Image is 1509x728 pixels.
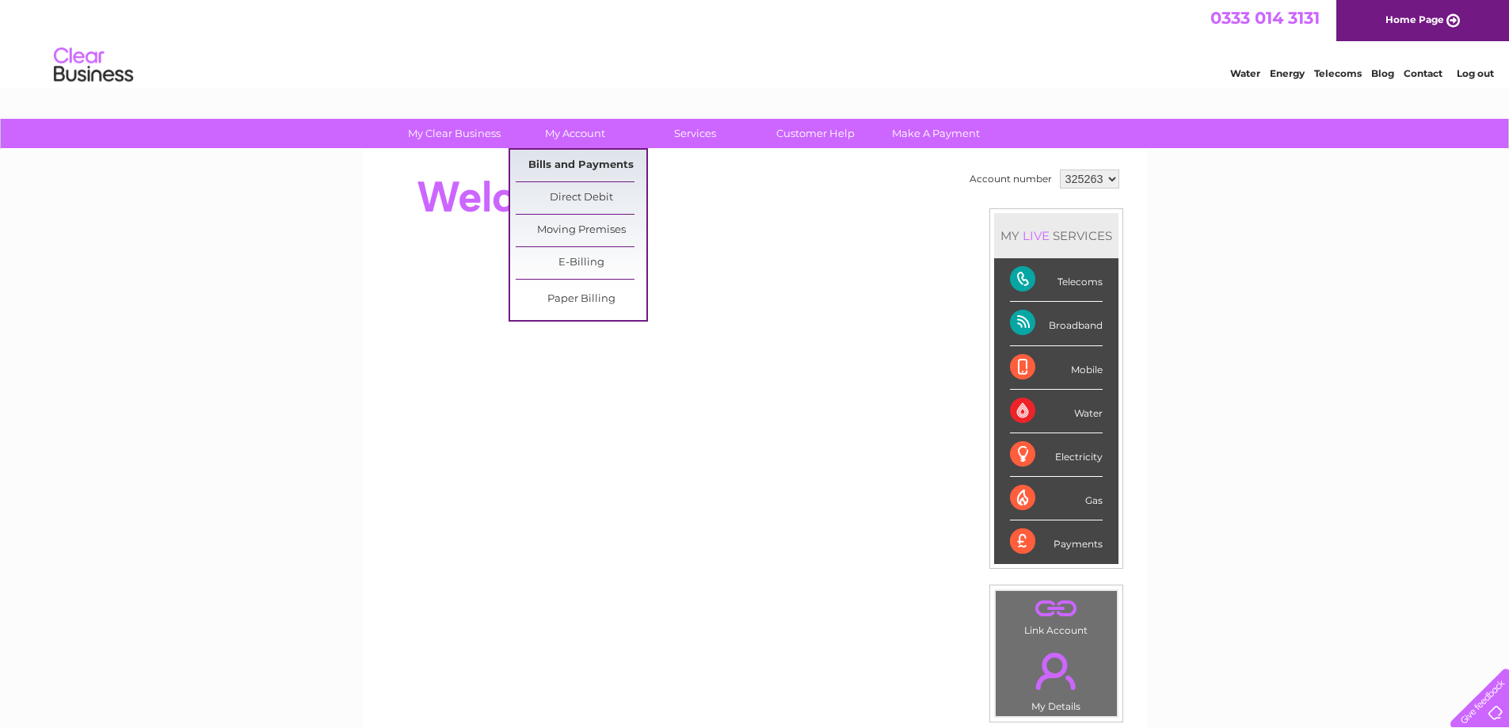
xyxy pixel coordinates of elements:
[1371,67,1394,79] a: Blog
[1010,433,1103,477] div: Electricity
[995,639,1118,717] td: My Details
[1000,643,1113,699] a: .
[381,9,1130,77] div: Clear Business is a trading name of Verastar Limited (registered in [GEOGRAPHIC_DATA] No. 3667643...
[1010,346,1103,390] div: Mobile
[1000,595,1113,623] a: .
[994,213,1118,258] div: MY SERVICES
[1270,67,1305,79] a: Energy
[1404,67,1442,79] a: Contact
[630,119,760,148] a: Services
[871,119,1001,148] a: Make A Payment
[1314,67,1362,79] a: Telecoms
[1019,228,1053,243] div: LIVE
[1010,302,1103,345] div: Broadband
[1230,67,1260,79] a: Water
[1210,8,1320,28] a: 0333 014 3131
[516,215,646,246] a: Moving Premises
[516,182,646,214] a: Direct Debit
[1010,258,1103,302] div: Telecoms
[389,119,520,148] a: My Clear Business
[1010,390,1103,433] div: Water
[1457,67,1494,79] a: Log out
[516,150,646,181] a: Bills and Payments
[966,166,1056,192] td: Account number
[509,119,640,148] a: My Account
[53,41,134,90] img: logo.png
[516,284,646,315] a: Paper Billing
[1010,477,1103,520] div: Gas
[995,590,1118,640] td: Link Account
[750,119,881,148] a: Customer Help
[516,247,646,279] a: E-Billing
[1010,520,1103,563] div: Payments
